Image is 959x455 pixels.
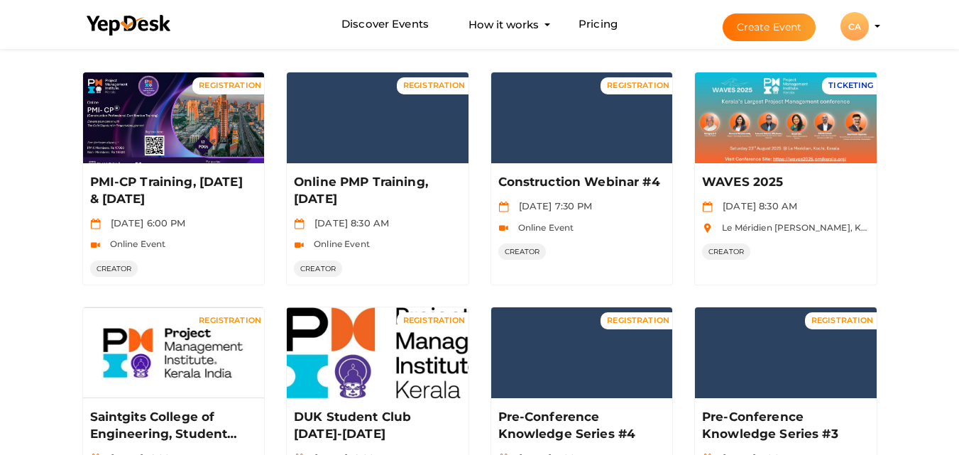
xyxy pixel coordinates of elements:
[511,222,574,233] span: Online Event
[836,11,873,41] button: CA
[90,219,101,229] img: calendar.svg
[702,409,866,443] p: Pre-Conference Knowledge Series #3
[294,240,305,251] img: video-icon.svg
[498,223,509,234] img: video-icon.svg
[702,243,750,260] span: CREATOR
[716,200,797,212] span: [DATE] 8:30 AM
[498,409,662,443] p: Pre-Conference Knowledge Series #4
[702,174,866,191] p: WAVES 2025
[579,11,618,38] a: Pricing
[294,409,458,443] p: DUK Student Club [DATE]-[DATE]
[90,261,138,277] span: CREATOR
[464,11,543,38] button: How it works
[90,240,101,251] img: video-icon.svg
[103,239,166,249] span: Online Event
[90,174,254,208] p: PMI-CP Training, [DATE] & [DATE]
[498,243,547,260] span: CREATOR
[840,12,869,40] div: CA
[723,13,816,41] button: Create Event
[512,200,593,212] span: [DATE] 7:30 PM
[341,11,429,38] a: Discover Events
[294,261,342,277] span: CREATOR
[307,217,389,229] span: [DATE] 8:30 AM
[702,223,713,234] img: location.svg
[294,219,305,229] img: calendar.svg
[104,217,186,229] span: [DATE] 6:00 PM
[294,174,458,208] p: Online PMP Training, [DATE]
[498,174,662,191] p: Construction Webinar #4
[90,409,254,443] p: Saintgits College of Engineering, Student Club registration [DATE]-[DATE]
[840,21,869,32] profile-pic: CA
[307,239,370,249] span: Online Event
[498,202,509,212] img: calendar.svg
[702,202,713,212] img: calendar.svg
